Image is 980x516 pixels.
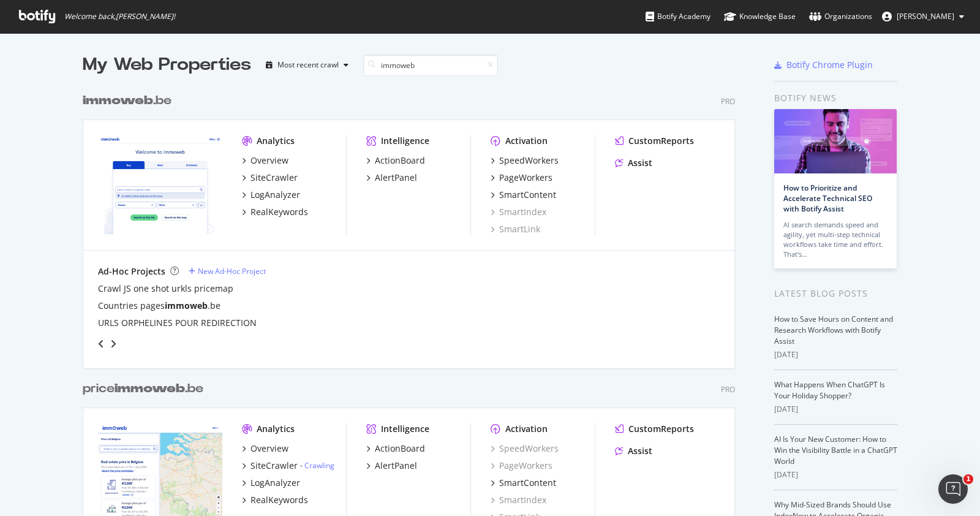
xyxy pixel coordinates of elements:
[628,423,694,435] div: CustomReports
[491,172,552,184] a: PageWorkers
[774,91,897,105] div: Botify news
[300,460,334,471] div: -
[628,135,694,147] div: CustomReports
[98,300,221,312] a: Countries pagesimmoweb.be
[774,349,897,360] div: [DATE]
[615,423,694,435] a: CustomReports
[783,183,872,214] a: How to Prioritize and Accelerate Technical SEO with Botify Assist
[251,154,288,167] div: Overview
[963,474,973,484] span: 1
[809,10,872,23] div: Organizations
[491,494,546,506] a: SmartIndex
[628,157,652,169] div: Assist
[774,287,897,300] div: Latest Blog Posts
[375,442,425,455] div: ActionBoard
[491,442,559,455] a: SpeedWorkers
[242,206,308,218] a: RealKeywords
[115,382,185,395] b: immoweb
[375,460,417,472] div: AlertPanel
[721,384,735,395] div: Pro
[721,96,735,107] div: Pro
[242,442,288,455] a: Overview
[242,460,334,472] a: SiteCrawler- Crawling
[499,154,559,167] div: SpeedWorkers
[774,314,893,346] a: How to Save Hours on Content and Research Workflows with Botify Assist
[615,445,652,457] a: Assist
[251,442,288,455] div: Overview
[774,404,897,415] div: [DATE]
[251,206,308,218] div: RealKeywords
[257,135,295,147] div: Analytics
[786,59,873,71] div: Botify Chrome Plugin
[872,7,974,26] button: [PERSON_NAME]
[83,380,208,398] a: priceimmoweb.be
[93,334,109,354] div: angle-left
[375,154,425,167] div: ActionBoard
[499,189,556,201] div: SmartContent
[98,265,165,278] div: Ad-Hoc Projects
[491,206,546,218] a: SmartIndex
[242,189,300,201] a: LogAnalyzer
[646,10,710,23] div: Botify Academy
[381,423,429,435] div: Intelligence
[64,12,175,21] span: Welcome back, [PERSON_NAME] !
[109,338,118,350] div: angle-right
[83,380,203,398] div: price .be
[363,55,498,76] input: Search
[83,92,176,110] a: immoweb.be
[242,154,288,167] a: Overview
[774,434,897,466] a: AI Is Your New Customer: How to Win the Visibility Battle in a ChatGPT World
[615,157,652,169] a: Assist
[242,477,300,489] a: LogAnalyzer
[783,220,888,259] div: AI search demands speed and agility, yet multi-step technical workflows take time and effort. Tha...
[628,445,652,457] div: Assist
[774,59,873,71] a: Botify Chrome Plugin
[83,92,171,110] div: .be
[189,266,266,276] a: New Ad-Hoc Project
[897,11,954,21] span: Yannick Laurent
[499,172,552,184] div: PageWorkers
[83,53,251,77] div: My Web Properties
[491,154,559,167] a: SpeedWorkers
[381,135,429,147] div: Intelligence
[491,223,540,235] a: SmartLink
[774,379,885,401] a: What Happens When ChatGPT Is Your Holiday Shopper?
[366,460,417,472] a: AlertPanel
[257,423,295,435] div: Analytics
[366,172,417,184] a: AlertPanel
[615,135,694,147] a: CustomReports
[98,283,233,295] a: Crawl JS one shot urkls pricemap
[251,189,300,201] div: LogAnalyzer
[774,469,897,480] div: [DATE]
[83,94,153,107] b: immoweb
[774,109,897,173] img: How to Prioritize and Accelerate Technical SEO with Botify Assist
[366,154,425,167] a: ActionBoard
[375,172,417,184] div: AlertPanel
[724,10,796,23] div: Knowledge Base
[505,423,548,435] div: Activation
[304,460,334,471] a: Crawling
[366,442,425,455] a: ActionBoard
[277,61,339,69] div: Most recent crawl
[98,317,257,329] a: URLS ORPHELINES POUR REDIRECTION
[261,55,353,75] button: Most recent crawl
[251,172,298,184] div: SiteCrawler
[251,460,298,472] div: SiteCrawler
[198,266,266,276] div: New Ad-Hoc Project
[491,460,552,472] a: PageWorkers
[491,477,556,489] a: SmartContent
[251,494,308,506] div: RealKeywords
[491,189,556,201] a: SmartContent
[165,300,208,311] b: immoweb
[251,477,300,489] div: LogAnalyzer
[242,172,298,184] a: SiteCrawler
[242,494,308,506] a: RealKeywords
[98,300,221,312] div: Countries pages .be
[938,474,968,504] iframe: Intercom live chat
